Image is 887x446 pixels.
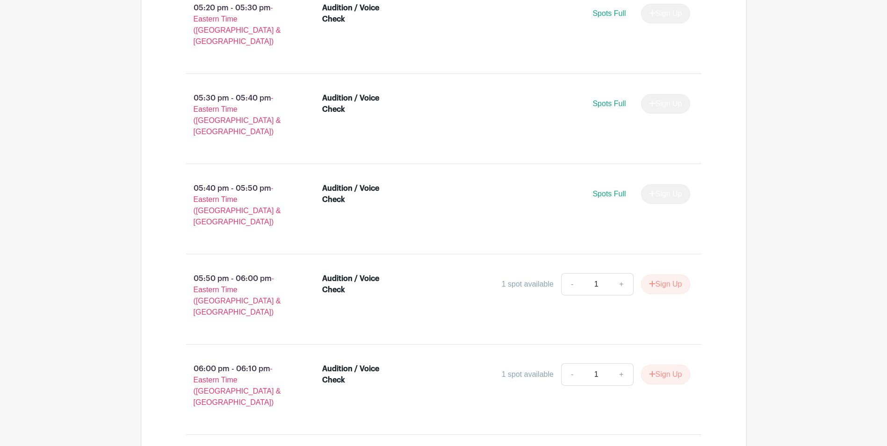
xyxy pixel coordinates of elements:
[592,190,626,198] span: Spots Full
[322,363,403,386] div: Audition / Voice Check
[171,360,308,412] p: 06:00 pm - 06:10 pm
[322,273,403,295] div: Audition / Voice Check
[641,365,690,384] button: Sign Up
[171,179,308,231] p: 05:40 pm - 05:50 pm
[171,89,308,141] p: 05:30 pm - 05:40 pm
[502,369,554,380] div: 1 spot available
[322,2,403,25] div: Audition / Voice Check
[592,9,626,17] span: Spots Full
[610,363,633,386] a: +
[641,274,690,294] button: Sign Up
[561,273,583,295] a: -
[322,93,403,115] div: Audition / Voice Check
[561,363,583,386] a: -
[171,269,308,322] p: 05:50 pm - 06:00 pm
[610,273,633,295] a: +
[322,183,403,205] div: Audition / Voice Check
[502,279,554,290] div: 1 spot available
[592,100,626,108] span: Spots Full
